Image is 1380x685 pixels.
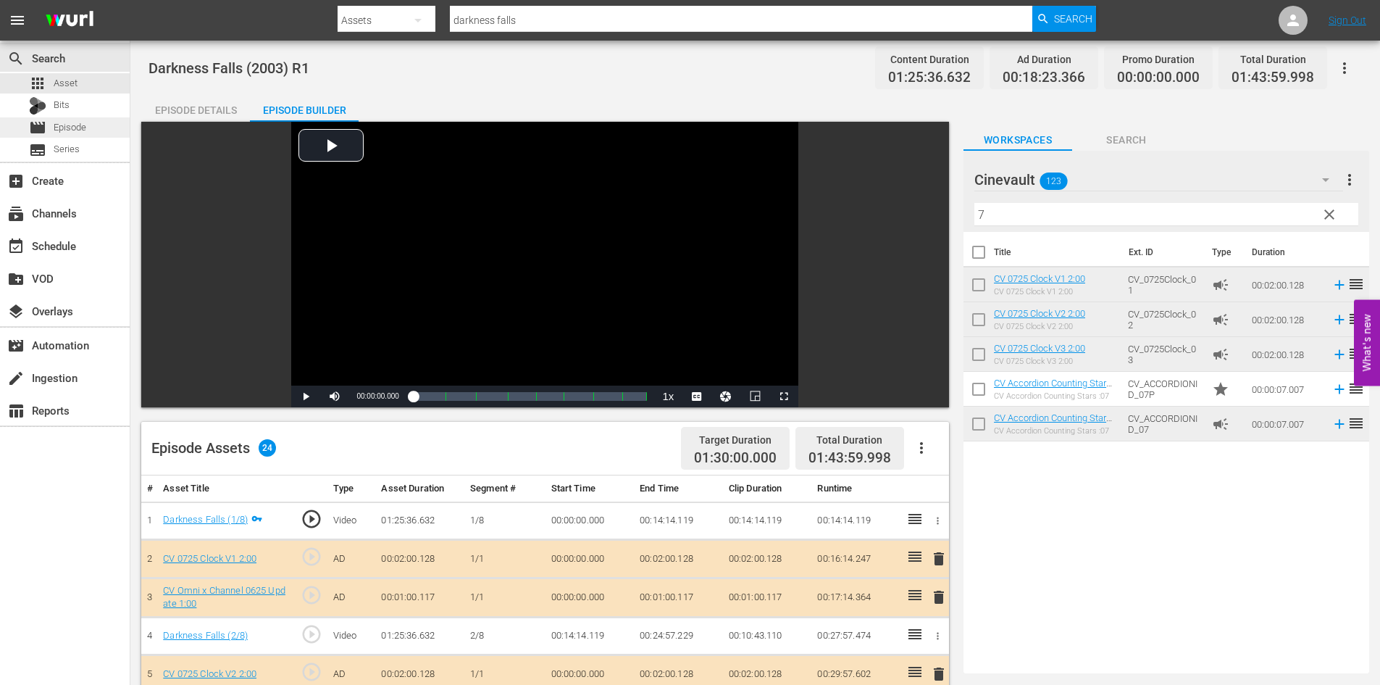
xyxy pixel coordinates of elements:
div: Target Duration [694,430,777,450]
td: 00:27:57.474 [811,617,900,655]
div: Content Duration [888,49,971,70]
span: more_vert [1341,171,1358,188]
td: 00:14:14.119 [634,502,723,540]
span: Series [29,141,46,159]
span: 01:30:00.000 [694,450,777,467]
button: delete [930,664,948,685]
td: CV_0725Clock_01 [1122,267,1206,302]
span: Ad [1212,311,1229,328]
a: CV Omni x Channel 0625 Update 1:00 [163,585,285,610]
svg: Add to Episode [1331,416,1347,432]
td: 00:00:00.000 [545,578,635,617]
td: 00:14:14.119 [811,502,900,540]
div: Ad Duration [1003,49,1085,70]
a: CV 0725 Clock V2 2:00 [163,668,256,679]
span: 00:18:23.366 [1003,70,1085,86]
span: reorder [1347,415,1365,432]
td: 2/8 [464,617,545,655]
span: 01:43:59.998 [808,449,891,466]
span: Overlays [7,303,25,320]
div: CV 0725 Clock V1 2:00 [994,287,1085,296]
th: Ext. ID [1120,232,1203,273]
span: play_circle_outline [301,546,322,568]
td: CV_ACCORDIONID_07 [1122,407,1206,441]
span: Workspaces [963,131,1072,149]
img: ans4CAIJ8jUAAAAAAAAAAAAAAAAAAAAAAAAgQb4GAAAAAAAAAAAAAAAAAAAAAAAAJMjXAAAAAAAAAAAAAAAAAAAAAAAAgAT5G... [35,4,104,38]
td: 00:02:00.128 [1246,267,1326,302]
span: Ad [1212,276,1229,294]
div: Total Duration [1231,49,1314,70]
td: 00:24:57.229 [634,617,723,655]
td: 01:25:36.632 [375,617,464,655]
span: reorder [1347,275,1365,293]
span: Promo [1212,381,1229,398]
td: 1/8 [464,502,545,540]
th: Clip Duration [723,476,812,502]
span: Schedule [7,238,25,255]
a: Sign Out [1329,14,1366,26]
div: Episode Assets [151,439,276,457]
button: Search [1032,6,1096,32]
button: Jump To Time [711,386,740,407]
td: 00:02:00.128 [1246,337,1326,372]
div: Promo Duration [1117,49,1200,70]
span: Darkness Falls (2003) R1 [149,59,309,77]
th: Type [1203,232,1243,273]
span: 01:43:59.998 [1231,70,1314,86]
td: 00:00:07.007 [1246,372,1326,407]
td: 2 [141,540,157,578]
button: more_vert [1341,162,1358,197]
td: 4 [141,617,157,655]
span: Episode [54,120,86,135]
td: 00:00:00.000 [545,540,635,578]
td: 00:01:00.117 [723,578,812,617]
th: # [141,476,157,502]
span: 24 [259,439,276,457]
span: Bits [54,98,70,112]
span: Ingestion [7,370,25,387]
svg: Add to Episode [1331,346,1347,362]
span: Automation [7,337,25,354]
th: Asset Duration [375,476,464,502]
td: 01:25:36.632 [375,502,464,540]
th: Title [994,232,1120,273]
div: CV Accordion Counting Stars :07 [994,391,1116,401]
th: Segment # [464,476,545,502]
button: Play [291,386,320,407]
span: Episode [29,119,46,136]
button: clear [1317,202,1340,225]
td: 00:17:14.364 [811,578,900,617]
div: CV 0725 Clock V2 2:00 [994,322,1085,331]
td: AD [327,540,376,578]
td: Video [327,502,376,540]
div: Episode Builder [250,93,359,128]
div: Progress Bar [414,392,647,401]
span: clear [1321,206,1338,223]
span: Search [1054,6,1092,32]
span: play_circle_outline [301,661,322,683]
th: Runtime [811,476,900,502]
a: CV 0725 Clock V1 2:00 [163,553,256,564]
span: reorder [1347,380,1365,397]
a: CV 0725 Clock V2 2:00 [994,308,1085,319]
span: Asset [29,75,46,92]
th: Asset Title [157,476,295,502]
span: Search [1072,131,1181,149]
div: CV 0725 Clock V3 2:00 [994,357,1085,366]
a: CV 0725 Clock V3 2:00 [994,343,1085,354]
td: 1/1 [464,540,545,578]
th: End Time [634,476,723,502]
span: Reports [7,402,25,420]
div: Total Duration [808,430,891,450]
td: 3 [141,578,157,617]
button: Mute [320,386,349,407]
span: 00:00:00.000 [356,392,398,400]
span: VOD [7,270,25,288]
td: 1 [141,502,157,540]
a: CV Accordion Counting Stars :07 [994,378,1112,399]
button: Captions [682,386,711,407]
td: 00:14:14.119 [545,617,635,655]
td: 00:14:14.119 [723,502,812,540]
td: CV_0725Clock_03 [1122,337,1206,372]
svg: Add to Episode [1331,381,1347,397]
